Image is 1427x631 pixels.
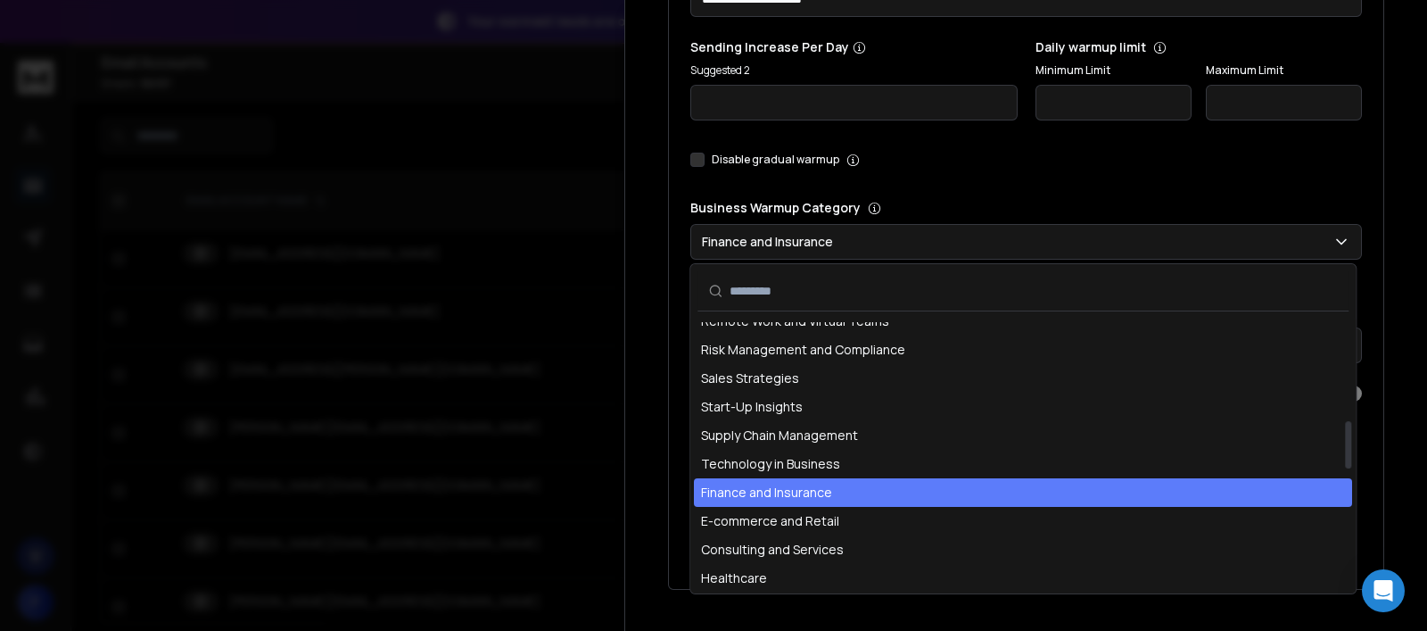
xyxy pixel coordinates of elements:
[701,541,844,559] span: Consulting and Services
[701,427,858,444] span: Supply Chain Management
[701,512,839,530] span: E-commerce and Retail
[1362,569,1405,612] div: Open Intercom Messenger
[701,569,767,587] span: Healthcare
[701,484,832,502] span: Finance and Insurance
[701,369,799,387] span: Sales Strategies
[701,398,803,416] span: Start-Up Insights
[701,341,905,359] span: Risk Management and Compliance
[701,455,840,473] span: Technology in Business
